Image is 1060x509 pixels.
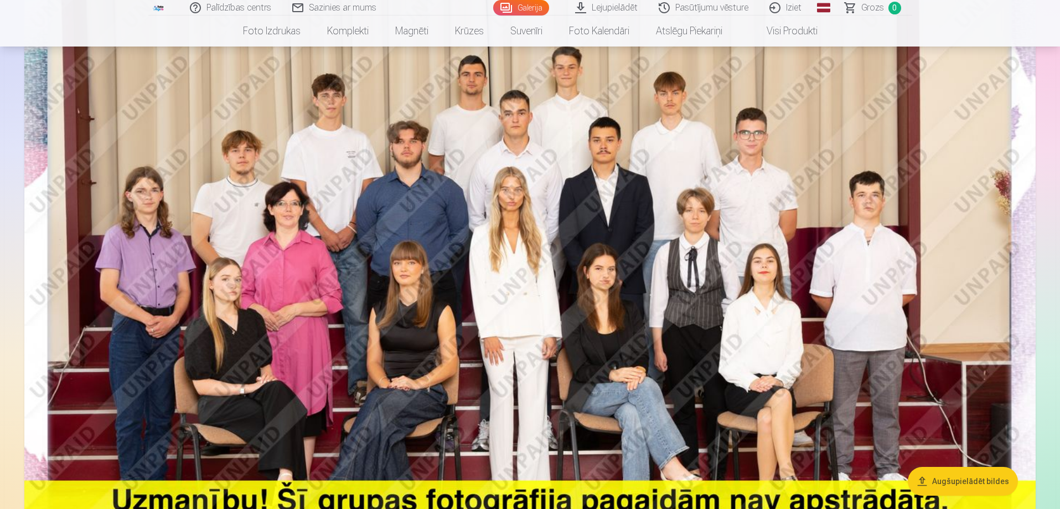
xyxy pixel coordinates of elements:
a: Magnēti [382,16,442,47]
img: /fa1 [153,4,165,11]
a: Komplekti [314,16,382,47]
span: 0 [888,2,901,14]
a: Krūzes [442,16,497,47]
a: Suvenīri [497,16,556,47]
a: Foto kalendāri [556,16,643,47]
span: Grozs [861,1,884,14]
button: Augšupielādēt bildes [908,467,1018,496]
a: Visi produkti [736,16,831,47]
a: Foto izdrukas [230,16,314,47]
a: Atslēgu piekariņi [643,16,736,47]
